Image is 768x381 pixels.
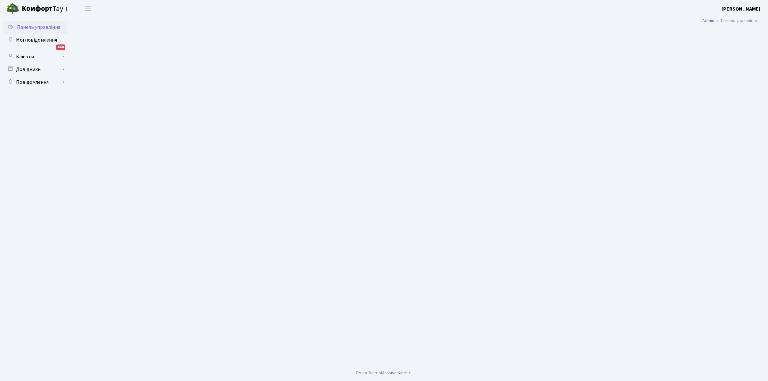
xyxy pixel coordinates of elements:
a: Довідники [3,63,67,76]
button: Переключити навігацію [80,4,96,14]
nav: breadcrumb [693,14,768,28]
div: 664 [56,44,65,50]
span: Таун [22,4,67,14]
a: Клієнти [3,50,67,63]
a: Мої повідомлення664 [3,34,67,46]
span: Мої повідомлення [16,36,57,44]
a: Повідомлення [3,76,67,89]
a: [PERSON_NAME] [722,5,760,13]
a: Панель управління [3,21,67,34]
b: [PERSON_NAME] [722,5,760,12]
li: Панель управління [714,17,758,24]
div: Розроблено . [356,369,412,377]
a: Admin [702,17,714,24]
img: logo.png [6,3,19,15]
a: Massive Kinetic [381,369,411,376]
b: Комфорт [22,4,52,14]
span: Панель управління [17,24,60,31]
